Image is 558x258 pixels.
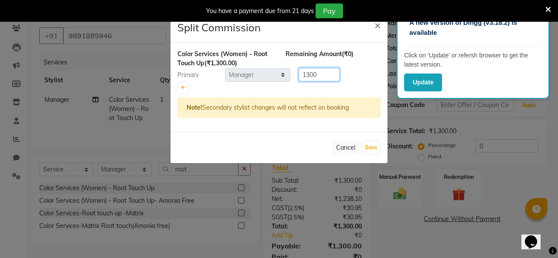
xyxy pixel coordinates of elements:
h4: Split Commission [177,20,261,35]
button: Pay [316,3,343,18]
span: (₹1,300.00) [204,59,237,67]
p: Click on ‘Update’ or refersh browser to get the latest version. [404,51,542,69]
span: (₹0) [342,50,354,58]
span: × [374,18,381,31]
span: Remaining Amount [286,50,342,58]
button: Update [404,74,442,91]
iframe: chat widget [521,223,549,249]
p: A new version of Dingg (v3.18.2) is available [409,18,537,37]
div: Secondary stylist changes will not reflect on booking [177,97,381,118]
div: You have a payment due from 21 days [206,7,314,16]
span: Color Services (Women) - Root Touch Up [177,50,267,67]
button: Cancel [332,141,359,154]
button: Close [367,13,388,37]
button: Save [363,141,380,154]
strong: Note! [187,104,202,111]
div: Primary [171,70,225,80]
